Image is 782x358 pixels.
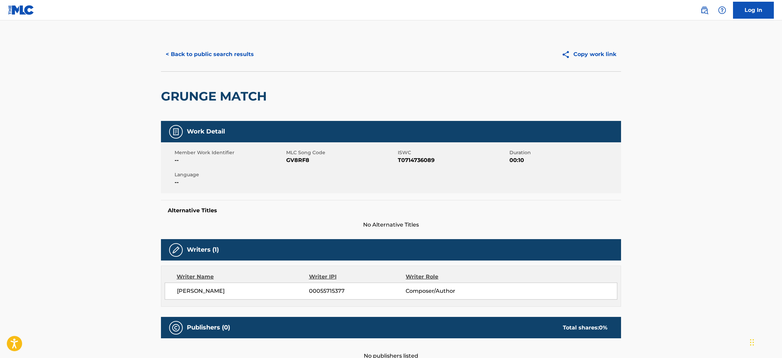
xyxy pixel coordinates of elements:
[733,2,774,19] a: Log In
[563,324,607,332] div: Total shares:
[509,149,619,156] span: Duration
[406,273,494,281] div: Writer Role
[561,50,573,59] img: Copy work link
[398,156,508,164] span: T0714736089
[177,287,309,295] span: [PERSON_NAME]
[309,273,406,281] div: Writer IPI
[161,46,259,63] button: < Back to public search results
[175,156,284,164] span: --
[406,287,494,295] span: Composer/Author
[286,149,396,156] span: MLC Song Code
[168,207,614,214] h5: Alternative Titles
[172,324,180,332] img: Publishers
[698,3,711,17] a: Public Search
[187,324,230,332] h5: Publishers (0)
[286,156,396,164] span: GV8RF8
[718,6,726,14] img: help
[172,128,180,136] img: Work Detail
[187,246,219,254] h5: Writers (1)
[509,156,619,164] span: 00:10
[599,324,607,331] span: 0 %
[700,6,708,14] img: search
[175,149,284,156] span: Member Work Identifier
[161,89,270,104] h2: GRUNGE MATCH
[172,246,180,254] img: Writers
[748,325,782,358] iframe: Chat Widget
[715,3,729,17] div: Help
[398,149,508,156] span: ISWC
[175,171,284,178] span: Language
[187,128,225,136] h5: Work Detail
[750,332,754,353] div: Drag
[8,5,34,15] img: MLC Logo
[161,221,621,229] span: No Alternative Titles
[177,273,309,281] div: Writer Name
[557,46,621,63] button: Copy work link
[309,287,406,295] span: 00055715377
[175,178,284,186] span: --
